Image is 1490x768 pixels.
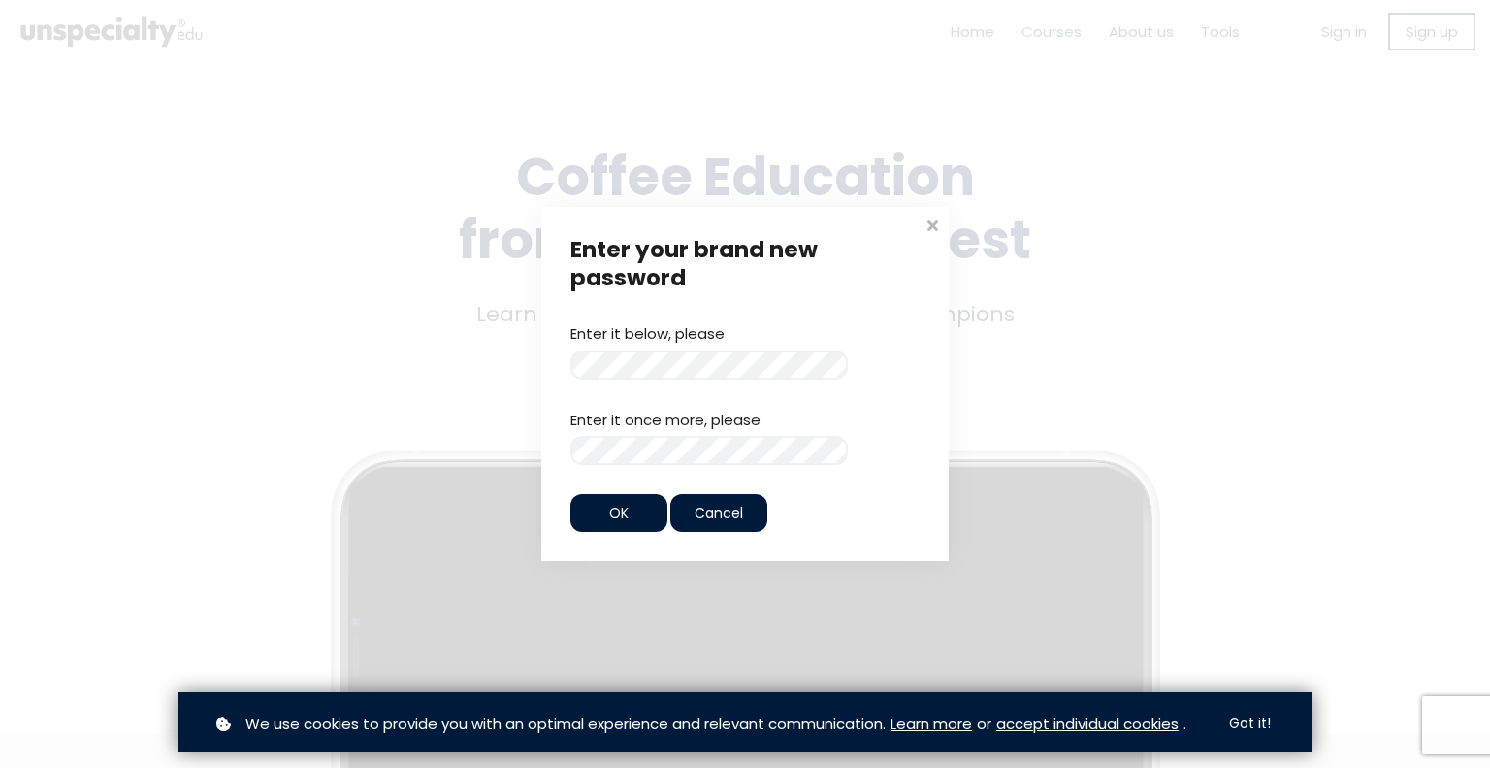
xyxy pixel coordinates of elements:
span: We use cookies to provide you with an optimal experience and relevant communication. [245,713,886,735]
span: OK [609,503,629,523]
a: Learn more [891,713,972,735]
span: Cancel [695,503,743,523]
a: accept individual cookies [996,713,1179,735]
div: Enter your brand new password [570,236,920,294]
p: or . [211,713,1201,735]
button: Got it! [1212,705,1288,743]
